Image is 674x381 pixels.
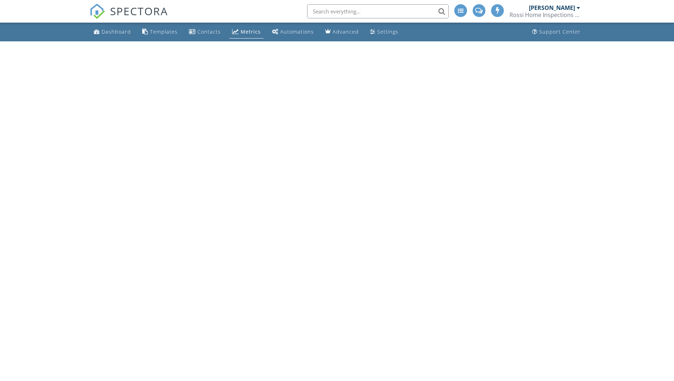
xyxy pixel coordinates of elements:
div: Contacts [197,28,221,35]
div: Support Center [539,28,581,35]
div: [PERSON_NAME] [529,4,575,11]
div: Templates [150,28,178,35]
a: Settings [367,25,401,39]
a: SPECTORA [90,10,168,24]
input: Search everything... [307,4,449,18]
a: Contacts [186,25,224,39]
div: Metrics [241,28,261,35]
a: Dashboard [91,25,134,39]
div: Rossi Home Inspections Inc. [509,11,580,18]
div: Advanced [333,28,359,35]
a: Metrics [229,25,264,39]
a: Templates [139,25,180,39]
div: Settings [377,28,398,35]
a: Advanced [322,25,362,39]
img: The Best Home Inspection Software - Spectora [90,4,105,19]
span: SPECTORA [110,4,168,18]
a: Automations (Advanced) [269,25,317,39]
div: Dashboard [102,28,131,35]
div: Automations [280,28,314,35]
a: Support Center [529,25,583,39]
